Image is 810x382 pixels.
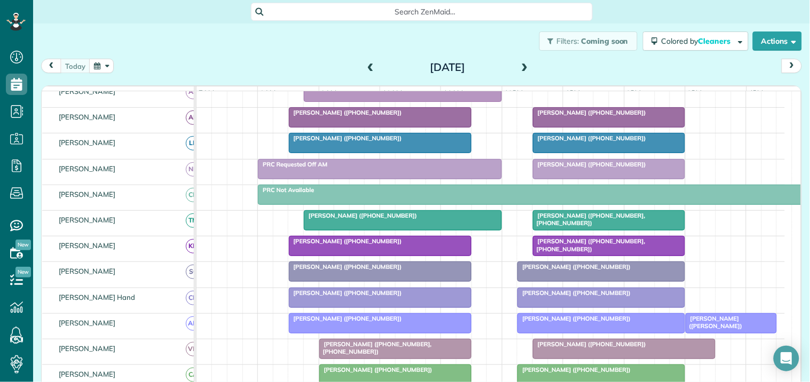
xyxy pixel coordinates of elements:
[257,186,314,194] span: PRC Not Available
[186,136,200,150] span: LH
[782,59,802,73] button: next
[15,267,31,277] span: New
[685,315,743,330] span: [PERSON_NAME] ([PERSON_NAME])
[186,110,200,125] span: AR
[517,366,631,373] span: [PERSON_NAME] ([PHONE_NUMBER])
[288,134,403,142] span: [PERSON_NAME] ([PHONE_NUMBER])
[57,267,118,275] span: [PERSON_NAME]
[288,109,403,116] span: [PERSON_NAME] ([PHONE_NUMBER])
[532,109,647,116] span: [PERSON_NAME] ([PHONE_NUMBER])
[532,161,647,168] span: [PERSON_NAME] ([PHONE_NUMBER])
[186,213,200,228] span: TM
[662,36,735,46] span: Colored by
[686,89,704,97] span: 3pm
[643,31,749,51] button: Colored byCleaners
[186,368,200,382] span: CA
[57,190,118,198] span: [PERSON_NAME]
[532,237,646,252] span: [PERSON_NAME] ([PHONE_NUMBER], [PHONE_NUMBER])
[303,212,418,219] span: [PERSON_NAME] ([PHONE_NUMBER])
[186,291,200,305] span: CH
[625,89,643,97] span: 2pm
[381,61,514,73] h2: [DATE]
[257,161,328,168] span: PRC Requested Off AM
[557,36,579,46] span: Filters:
[319,366,433,373] span: [PERSON_NAME] ([PHONE_NUMBER])
[319,89,339,97] span: 9am
[186,85,200,99] span: AH
[60,59,90,73] button: today
[747,89,766,97] span: 4pm
[186,342,200,356] span: VM
[563,89,582,97] span: 1pm
[532,340,647,348] span: [PERSON_NAME] ([PHONE_NUMBER])
[57,113,118,121] span: [PERSON_NAME]
[186,265,200,279] span: SC
[57,344,118,353] span: [PERSON_NAME]
[186,239,200,253] span: KD
[288,315,403,322] span: [PERSON_NAME] ([PHONE_NUMBER])
[698,36,733,46] span: Cleaners
[288,263,403,270] span: [PERSON_NAME] ([PHONE_NUMBER])
[57,138,118,147] span: [PERSON_NAME]
[15,240,31,250] span: New
[186,316,200,331] span: AM
[57,370,118,378] span: [PERSON_NAME]
[57,293,137,301] span: [PERSON_NAME] Hand
[41,59,61,73] button: prev
[380,89,404,97] span: 10am
[517,263,631,270] span: [PERSON_NAME] ([PHONE_NUMBER])
[753,31,802,51] button: Actions
[441,89,465,97] span: 11am
[57,241,118,250] span: [PERSON_NAME]
[186,188,200,202] span: CM
[288,237,403,245] span: [PERSON_NAME] ([PHONE_NUMBER])
[57,164,118,173] span: [PERSON_NAME]
[319,340,432,355] span: [PERSON_NAME] ([PHONE_NUMBER], [PHONE_NUMBER])
[57,319,118,327] span: [PERSON_NAME]
[288,289,403,297] span: [PERSON_NAME] ([PHONE_NUMBER])
[502,89,525,97] span: 12pm
[186,162,200,177] span: ND
[258,89,278,97] span: 8am
[57,87,118,95] span: [PERSON_NAME]
[196,89,216,97] span: 7am
[532,212,646,227] span: [PERSON_NAME] ([PHONE_NUMBER], [PHONE_NUMBER])
[517,289,631,297] span: [PERSON_NAME] ([PHONE_NUMBER])
[517,315,631,322] span: [PERSON_NAME] ([PHONE_NUMBER])
[774,346,799,371] div: Open Intercom Messenger
[532,134,647,142] span: [PERSON_NAME] ([PHONE_NUMBER])
[57,216,118,224] span: [PERSON_NAME]
[581,36,629,46] span: Coming soon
